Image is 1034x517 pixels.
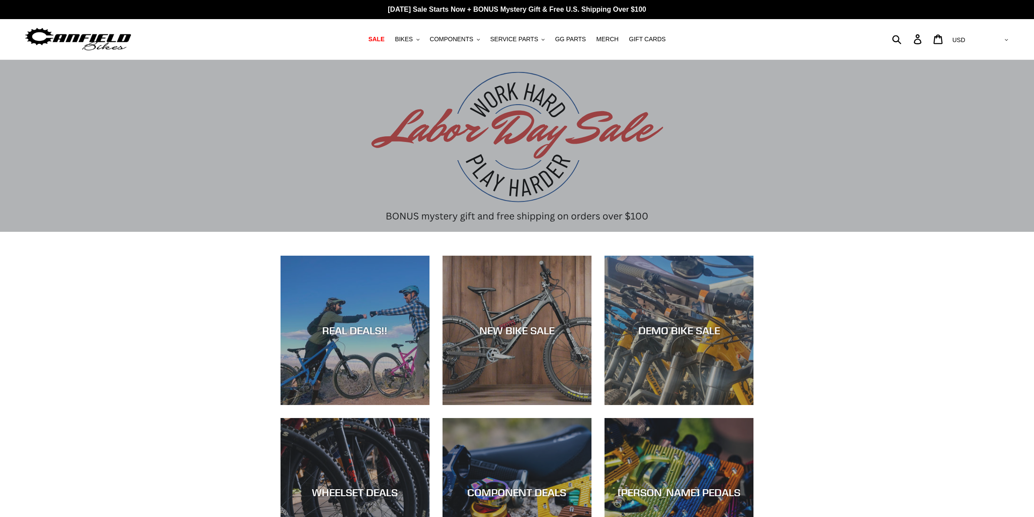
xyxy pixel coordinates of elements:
a: DEMO BIKE SALE [605,256,753,405]
div: DEMO BIKE SALE [605,324,753,337]
span: GG PARTS [555,36,586,43]
span: COMPONENTS [430,36,473,43]
a: GG PARTS [551,33,590,45]
span: GIFT CARDS [629,36,666,43]
a: REAL DEALS!! [281,256,429,405]
button: BIKES [390,33,423,45]
a: SALE [364,33,389,45]
a: GIFT CARDS [624,33,670,45]
div: REAL DEALS!! [281,324,429,337]
img: Canfield Bikes [24,26,132,53]
div: WHEELSET DEALS [281,486,429,499]
span: SERVICE PARTS [490,36,538,43]
div: COMPONENT DEALS [443,486,591,499]
input: Search [897,30,919,49]
button: COMPONENTS [426,33,484,45]
a: MERCH [592,33,623,45]
button: SERVICE PARTS [486,33,549,45]
div: NEW BIKE SALE [443,324,591,337]
span: BIKES [395,36,413,43]
a: NEW BIKE SALE [443,256,591,405]
div: [PERSON_NAME] PEDALS [605,486,753,499]
span: MERCH [596,36,618,43]
span: SALE [368,36,384,43]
